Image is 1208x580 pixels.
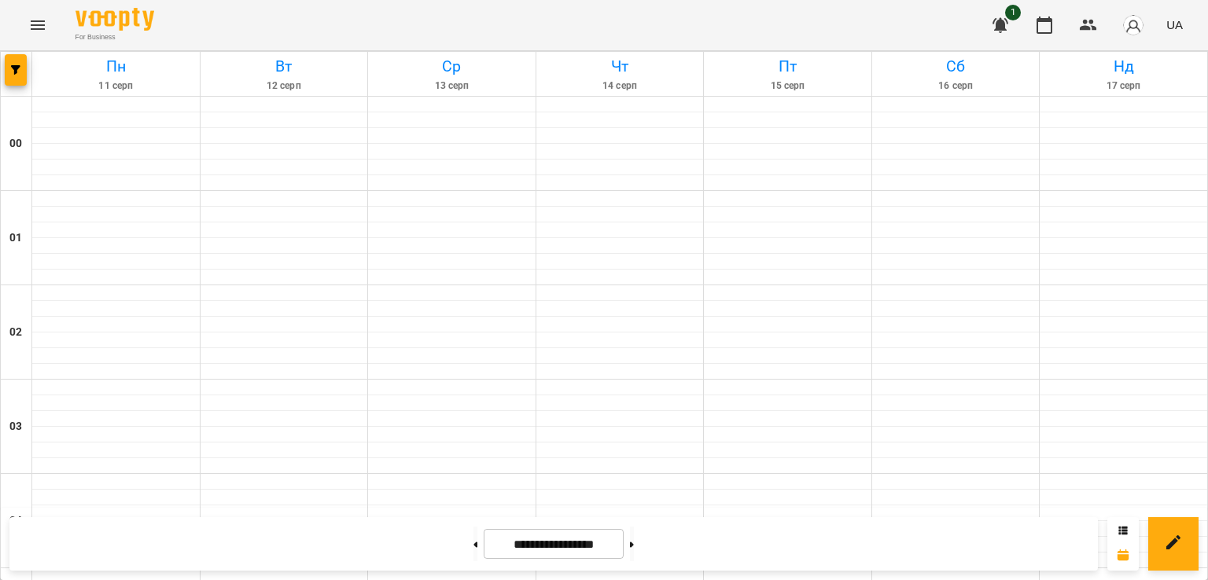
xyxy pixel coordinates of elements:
[203,79,366,94] h6: 12 серп
[539,79,702,94] h6: 14 серп
[539,54,702,79] h6: Чт
[1042,79,1205,94] h6: 17 серп
[19,6,57,44] button: Menu
[75,8,154,31] img: Voopty Logo
[706,54,869,79] h6: Пт
[1122,14,1144,36] img: avatar_s.png
[1166,17,1183,33] span: UA
[9,229,22,247] h6: 01
[706,79,869,94] h6: 15 серп
[1042,54,1205,79] h6: Нд
[9,324,22,341] h6: 02
[75,32,154,42] span: For Business
[370,79,533,94] h6: 13 серп
[9,418,22,435] h6: 03
[1005,5,1021,20] span: 1
[875,54,1037,79] h6: Сб
[370,54,533,79] h6: Ср
[203,54,366,79] h6: Вт
[35,79,197,94] h6: 11 серп
[875,79,1037,94] h6: 16 серп
[1160,10,1189,39] button: UA
[35,54,197,79] h6: Пн
[9,135,22,152] h6: 00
